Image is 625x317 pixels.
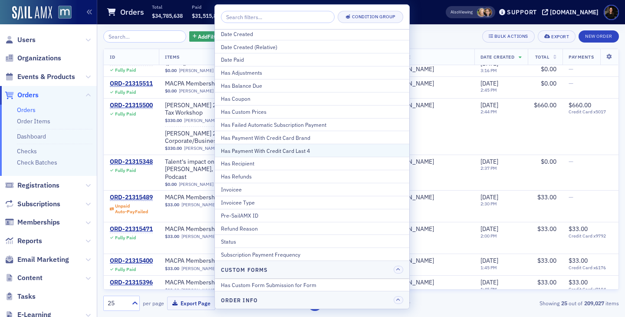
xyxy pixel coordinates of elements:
span: Users [17,35,36,45]
button: Date Paid [215,53,409,66]
span: Denise Golden [388,80,468,88]
time: 1:45 PM [480,286,497,292]
button: Refund Reason [215,222,409,235]
a: Email Marketing [5,255,69,264]
div: Fully Paid [115,89,136,95]
a: Organizations [5,53,61,63]
div: Status [221,238,403,245]
a: [PERSON_NAME] [181,266,216,271]
span: Date Created [480,54,514,60]
div: Has Payment With Credit Card Last 4 [221,147,403,155]
span: Profile [604,5,619,20]
span: Items [165,54,180,60]
button: Has Payment With Credit Card Brand [215,131,409,144]
span: Orders [17,90,39,100]
button: Has Recipient [215,157,409,170]
div: Bulk Actions [494,34,528,39]
span: $330.00 [165,118,182,123]
a: Memberships [5,218,60,227]
a: [PERSON_NAME] [388,279,434,287]
span: Payments [569,54,594,60]
div: Unpaid [115,203,148,215]
span: [DATE] [480,278,498,286]
a: ORD-21315511 [110,80,153,88]
a: [PERSON_NAME] [388,102,434,109]
div: Fully Paid [115,267,136,272]
span: Talent's impact on internal controls, with Dr. Rebecca Hann, Ep.#211 Future-Proof Podcast [165,158,281,181]
div: Export [551,34,569,39]
span: Reports [17,236,42,246]
label: per page [143,299,164,307]
span: $33.00 [537,193,556,201]
span: $660.00 [534,101,556,109]
button: Bulk Actions [482,30,535,43]
span: $33.00 [537,278,556,286]
span: Credit Card x6176 [569,265,612,271]
span: [DATE] [480,79,498,87]
span: Email Marketing [17,255,69,264]
a: [PERSON_NAME] [181,234,216,239]
span: Rebekah Olson [477,8,486,17]
div: Support [507,8,537,16]
a: MACPA Membership (Annual) [165,80,274,88]
span: MACPA Membership [165,194,274,201]
a: New Order [579,32,619,40]
span: $33.00 [569,278,588,286]
button: Pre-SailAMX ID [215,209,409,222]
div: Date Created [221,30,403,38]
span: Jennifer Strine [388,158,468,166]
span: MACPA Membership [165,80,274,88]
span: $0.00 [541,65,556,73]
span: Michelle Candies [388,257,468,265]
a: Checks [17,147,37,155]
span: MACPA Membership [165,225,274,233]
a: Registrations [5,181,59,190]
span: $0.00 [541,158,556,165]
div: [PERSON_NAME] [388,66,434,73]
span: Registrations [17,181,59,190]
div: Pre-SailAMX ID [221,211,403,219]
strong: 209,027 [582,299,605,307]
button: Date Created (Relative) [215,40,409,53]
span: $33.00 [537,257,556,264]
a: MACPA Membership (Monthly) [165,194,274,201]
span: Don Farmer’s 2025 Corporate/Business Income Tax Workshop [165,130,281,145]
div: Has Payment With Credit Card Brand [221,134,403,142]
div: Condition Group [352,14,395,19]
button: Export [538,30,576,43]
span: — [569,158,573,165]
span: Memberships [17,218,60,227]
a: [PERSON_NAME] [181,287,216,293]
p: Outstanding [309,4,334,10]
a: Users [5,35,36,45]
a: [PERSON_NAME] [388,80,434,88]
h4: Custom Forms [221,266,268,274]
span: — [569,79,573,87]
span: [DATE] [480,158,498,165]
div: Date Created (Relative) [221,43,403,51]
button: Has Balance Due [215,79,409,92]
a: Content [5,273,43,283]
a: [PERSON_NAME] [388,194,434,201]
span: John Eikenberg [388,102,468,109]
span: Credit Card x9792 [569,233,612,239]
strong: 25 [559,299,569,307]
a: [PERSON_NAME] [181,202,216,208]
a: Orders [5,90,39,100]
button: Subscription Payment Frequency [215,248,409,261]
div: Has Recipient [221,159,403,167]
div: ORD-21315348 [110,158,153,166]
div: Has Custom Prices [221,108,403,116]
span: Tasks [17,292,36,301]
div: ORD-21315471 [110,225,153,233]
div: Has Custom Form Submission for Form [221,281,403,289]
span: Patricia Velez [388,66,468,73]
img: SailAMX [12,6,52,20]
button: AddFilter [189,31,225,42]
h1: Orders [120,7,144,17]
span: Michelle Brown [483,8,492,17]
span: ID [110,54,115,60]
